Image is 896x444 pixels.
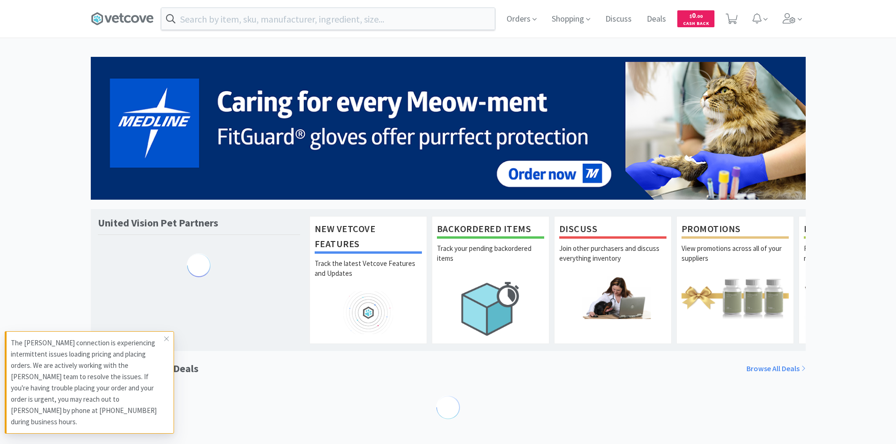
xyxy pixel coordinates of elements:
[98,216,218,230] h1: United Vision Pet Partners
[682,221,789,239] h1: Promotions
[432,216,549,344] a: Backordered ItemsTrack your pending backordered items
[315,291,422,334] img: hero_feature_roadmap.png
[677,6,714,31] a: $0.00Cash Back
[696,13,703,19] span: . 00
[683,21,709,27] span: Cash Back
[602,15,635,23] a: Discuss
[559,221,666,239] h1: Discuss
[11,337,164,428] p: The [PERSON_NAME] connection is experiencing intermittent issues loading pricing and placing orde...
[746,363,806,375] a: Browse All Deals
[315,221,422,254] h1: New Vetcove Features
[437,276,544,341] img: hero_backorders.png
[315,258,422,291] p: Track the latest Vetcove Features and Updates
[682,243,789,276] p: View promotions across all of your suppliers
[690,11,703,20] span: 0
[559,243,666,276] p: Join other purchasers and discuss everything inventory
[437,221,544,239] h1: Backordered Items
[161,8,495,30] input: Search by item, sku, manufacturer, ingredient, size...
[91,57,806,200] img: 5b85490d2c9a43ef9873369d65f5cc4c_481.png
[676,216,794,344] a: PromotionsView promotions across all of your suppliers
[554,216,672,344] a: DiscussJoin other purchasers and discuss everything inventory
[437,243,544,276] p: Track your pending backordered items
[559,276,666,319] img: hero_discuss.png
[643,15,670,23] a: Deals
[682,276,789,319] img: hero_promotions.png
[690,13,692,19] span: $
[309,216,427,344] a: New Vetcove FeaturesTrack the latest Vetcove Features and Updates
